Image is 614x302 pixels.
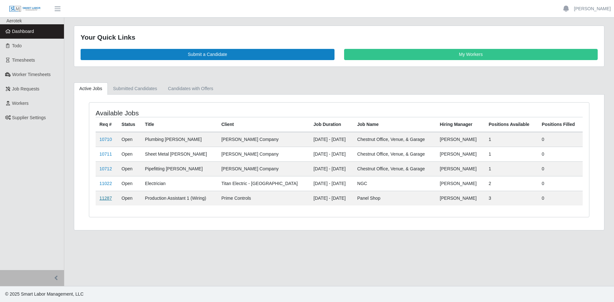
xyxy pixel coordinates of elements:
[108,82,163,95] a: Submitted Candidates
[12,29,34,34] span: Dashboard
[353,132,436,147] td: Chestnut Office, Venue, & Garage
[353,147,436,161] td: Chestnut Office, Venue, & Garage
[12,43,22,48] span: Todo
[310,117,353,132] th: Job Duration
[12,115,46,120] span: Supplier Settings
[217,132,310,147] td: [PERSON_NAME] Company
[485,176,538,191] td: 2
[310,176,353,191] td: [DATE] - [DATE]
[118,161,141,176] td: Open
[485,147,538,161] td: 1
[162,82,218,95] a: Candidates with Offers
[141,147,217,161] td: Sheet Metal [PERSON_NAME]
[538,161,583,176] td: 0
[538,132,583,147] td: 0
[344,49,598,60] a: My Workers
[12,72,51,77] span: Worker Timesheets
[485,117,538,132] th: Positions Available
[12,58,35,63] span: Timesheets
[436,161,485,176] td: [PERSON_NAME]
[12,86,40,91] span: Job Requests
[353,117,436,132] th: Job Name
[538,191,583,205] td: 0
[310,191,353,205] td: [DATE] - [DATE]
[99,181,112,186] a: 11022
[353,191,436,205] td: Panel Shop
[353,161,436,176] td: Chestnut Office, Venue, & Garage
[538,117,583,132] th: Positions Filled
[118,132,141,147] td: Open
[141,161,217,176] td: Pipefitting [PERSON_NAME]
[118,117,141,132] th: Status
[74,82,108,95] a: Active Jobs
[538,147,583,161] td: 0
[141,117,217,132] th: Title
[81,49,335,60] a: Submit a Candidate
[141,176,217,191] td: Electrician
[99,151,112,157] a: 10711
[485,191,538,205] td: 3
[436,191,485,205] td: [PERSON_NAME]
[217,161,310,176] td: [PERSON_NAME] Company
[217,147,310,161] td: [PERSON_NAME] Company
[217,117,310,132] th: Client
[310,161,353,176] td: [DATE] - [DATE]
[485,132,538,147] td: 1
[96,109,293,117] h4: Available Jobs
[574,5,611,12] a: [PERSON_NAME]
[99,137,112,142] a: 10710
[96,117,118,132] th: Req #
[9,5,41,12] img: SLM Logo
[538,176,583,191] td: 0
[353,176,436,191] td: NGC
[141,191,217,205] td: Production Assistant 1 (Wiring)
[310,132,353,147] td: [DATE] - [DATE]
[217,191,310,205] td: Prime Controls
[436,117,485,132] th: Hiring Manager
[141,132,217,147] td: Plumbing [PERSON_NAME]
[436,176,485,191] td: [PERSON_NAME]
[118,176,141,191] td: Open
[485,161,538,176] td: 1
[217,176,310,191] td: Titan Electric - [GEOGRAPHIC_DATA]
[6,18,22,23] span: Aerotek
[99,166,112,171] a: 10712
[310,147,353,161] td: [DATE] - [DATE]
[118,191,141,205] td: Open
[12,101,29,106] span: Workers
[436,132,485,147] td: [PERSON_NAME]
[5,291,83,297] span: © 2025 Smart Labor Management, LLC
[436,147,485,161] td: [PERSON_NAME]
[81,32,598,43] div: Your Quick Links
[99,196,112,201] a: 11287
[118,147,141,161] td: Open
